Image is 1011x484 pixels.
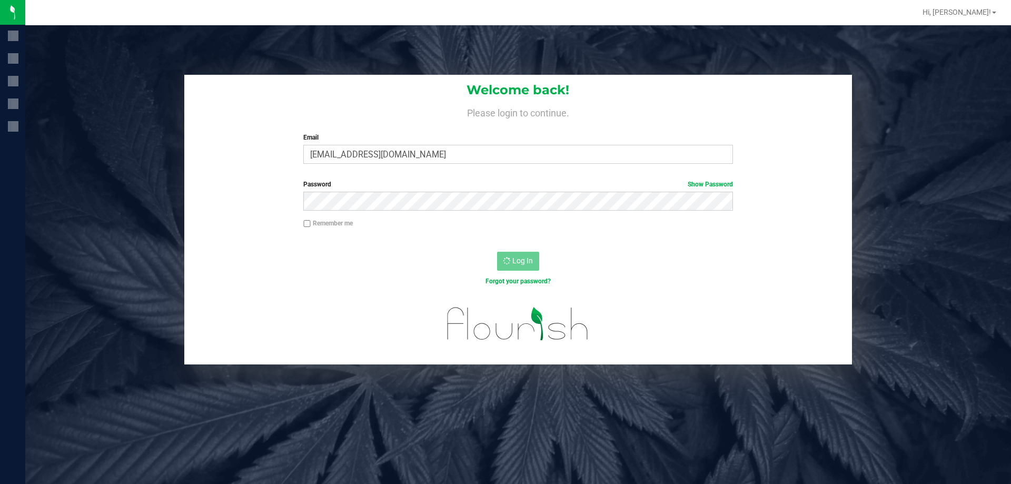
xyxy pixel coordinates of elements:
[485,278,551,285] a: Forgot your password?
[512,256,533,265] span: Log In
[303,181,331,188] span: Password
[434,297,601,351] img: flourish_logo.svg
[497,252,539,271] button: Log In
[184,105,852,118] h4: Please login to continue.
[303,133,732,142] label: Email
[303,219,353,228] label: Remember me
[184,83,852,97] h1: Welcome back!
[923,8,991,16] span: Hi, [PERSON_NAME]!
[303,220,311,228] input: Remember me
[688,181,733,188] a: Show Password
